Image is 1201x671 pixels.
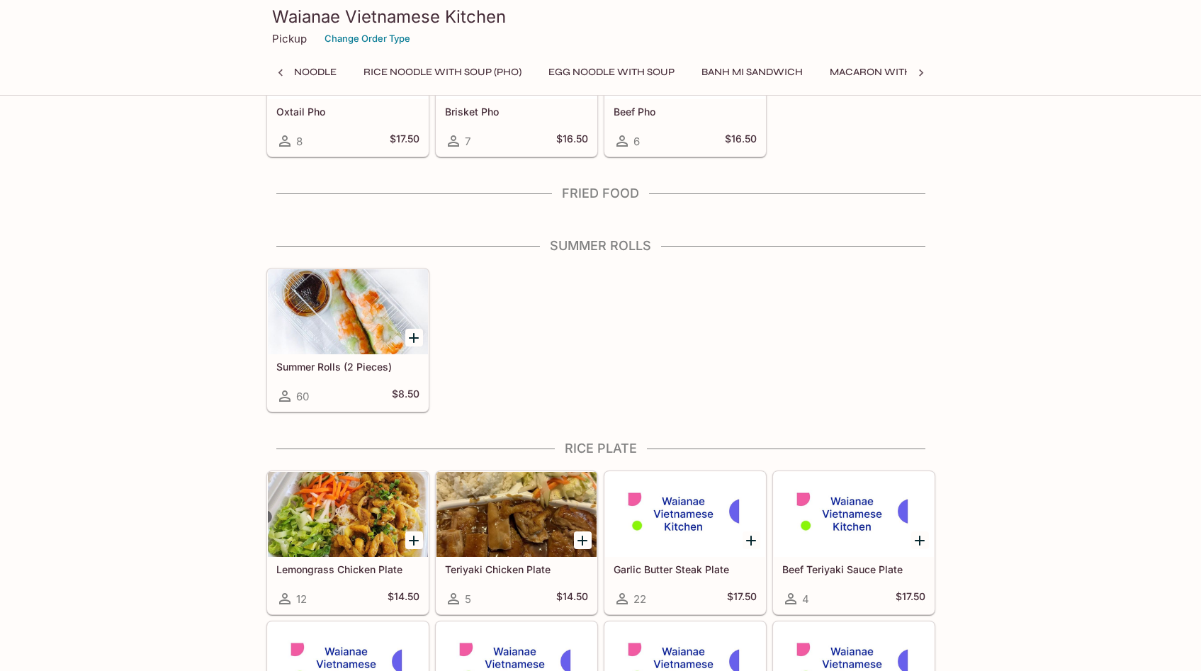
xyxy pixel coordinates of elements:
h5: $16.50 [725,132,757,150]
button: Egg Noodle with Soup [541,62,682,82]
a: Summer Rolls (2 Pieces)60$8.50 [267,269,429,412]
div: Teriyaki Chicken Plate [436,472,597,557]
span: 5 [465,592,471,606]
button: Add Beef Teriyaki Sauce Plate [911,531,929,549]
div: Oxtail Pho [268,14,428,99]
button: Change Order Type [318,28,417,50]
h5: Beef Pho [614,106,757,118]
h5: Garlic Butter Steak Plate [614,563,757,575]
h4: Rice Plate [266,441,935,456]
button: Banh Mi Sandwich [694,62,811,82]
span: 7 [465,135,470,148]
h5: $14.50 [388,590,419,607]
span: 22 [633,592,646,606]
h5: Lemongrass Chicken Plate [276,563,419,575]
h5: $17.50 [896,590,925,607]
h5: $14.50 [556,590,588,607]
div: Beef Teriyaki Sauce Plate [774,472,934,557]
h5: $16.50 [556,132,588,150]
button: Add Summer Rolls (2 Pieces) [405,329,423,346]
span: 60 [296,390,309,403]
p: Pickup [272,32,307,45]
h4: Summer Rolls [266,238,935,254]
a: Garlic Butter Steak Plate22$17.50 [604,471,766,614]
h5: Summer Rolls (2 Pieces) [276,361,419,373]
div: Garlic Butter Steak Plate [605,472,765,557]
a: Lemongrass Chicken Plate12$14.50 [267,471,429,614]
div: Lemongrass Chicken Plate [268,472,428,557]
span: 8 [296,135,303,148]
h4: Fried Food [266,186,935,201]
div: Brisket Pho [436,14,597,99]
a: Beef Teriyaki Sauce Plate4$17.50 [773,471,935,614]
span: 6 [633,135,640,148]
h5: Brisket Pho [445,106,588,118]
span: 12 [296,592,307,606]
h3: Waianae Vietnamese Kitchen [272,6,930,28]
span: 4 [802,592,809,606]
a: Teriyaki Chicken Plate5$14.50 [436,471,597,614]
h5: Teriyaki Chicken Plate [445,563,588,575]
h5: $8.50 [392,388,419,405]
h5: $17.50 [727,590,757,607]
h5: Oxtail Pho [276,106,419,118]
div: Summer Rolls (2 Pieces) [268,269,428,354]
button: Add Teriyaki Chicken Plate [574,531,592,549]
div: Beef Pho [605,14,765,99]
button: Add Garlic Butter Steak Plate [743,531,760,549]
h5: $17.50 [390,132,419,150]
button: Rice Noodle with Soup (Pho) [356,62,529,82]
button: Add Lemongrass Chicken Plate [405,531,423,549]
button: Macaron with Fusion Flavors [822,62,1007,82]
h5: Beef Teriyaki Sauce Plate [782,563,925,575]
